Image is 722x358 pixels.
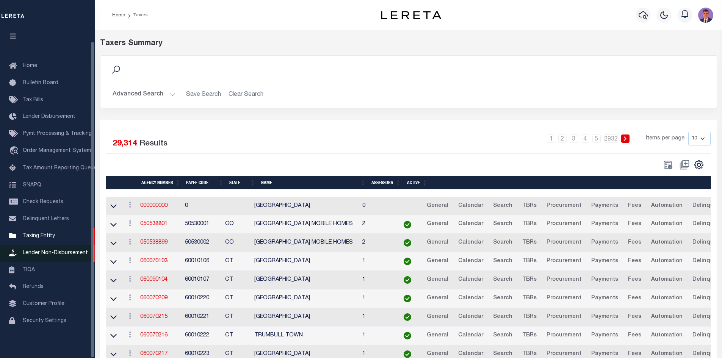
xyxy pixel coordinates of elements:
a: Search [490,200,516,212]
a: Automation [648,237,686,249]
th: Active: activate to sort column ascending [404,176,430,189]
td: [GEOGRAPHIC_DATA] [251,271,359,289]
li: Taxers [125,12,148,19]
a: Search [490,311,516,323]
i: travel_explore [9,146,21,156]
td: CT [222,252,251,271]
th: State: activate to sort column ascending [226,176,258,189]
th: Name: activate to sort column ascending [258,176,368,189]
a: Fees [625,311,645,323]
td: 60010107 [182,271,222,289]
a: General [423,218,452,230]
a: Fees [625,255,645,267]
img: check-icon-green.svg [404,239,411,247]
span: Security Settings [23,318,66,324]
td: 1 [359,252,394,271]
a: General [423,237,452,249]
td: 0 [359,197,394,216]
a: 2932 [604,134,618,143]
a: 4 [581,134,589,143]
a: TBRs [519,218,540,230]
td: [GEOGRAPHIC_DATA] MOBILE HOMES [251,215,359,234]
td: [GEOGRAPHIC_DATA] [251,252,359,271]
a: Fees [625,200,645,212]
a: 060090104 [140,277,168,282]
a: Payments [588,330,622,342]
button: Advanced Search [113,87,175,102]
td: 2 [359,215,394,234]
span: Lender Non-Disbursement [23,250,88,256]
label: Results [139,138,168,150]
a: TBRs [519,330,540,342]
a: Payments [588,218,622,230]
a: 3 [570,134,578,143]
a: Calendar [455,200,487,212]
th: Assessors: activate to sort column ascending [368,176,404,189]
span: 29,314 [113,140,137,148]
a: Automation [648,200,686,212]
a: Calendar [455,237,487,249]
a: Payments [588,311,622,323]
a: Procurement [543,237,585,249]
td: 50530002 [182,234,222,252]
a: 060070216 [140,333,168,338]
span: Refunds [23,284,44,289]
td: CO [222,234,251,252]
img: check-icon-green.svg [404,221,411,228]
div: Taxers Summary [100,38,560,49]
a: Automation [648,330,686,342]
span: Tax Amount Reporting Queue [23,166,97,171]
a: Procurement [543,218,585,230]
td: CO [222,215,251,234]
a: Automation [648,218,686,230]
a: 060070209 [140,295,168,301]
a: Search [490,274,516,286]
span: TIQA [23,267,35,272]
a: Search [490,218,516,230]
a: 060070217 [140,351,168,356]
a: Fees [625,237,645,249]
a: Search [490,237,516,249]
a: Payments [588,255,622,267]
span: Lender Disbursement [23,114,75,119]
td: [GEOGRAPHIC_DATA] [251,289,359,308]
td: 50530001 [182,215,222,234]
td: TRUMBULL TOWN [251,327,359,345]
a: Procurement [543,200,585,212]
td: 0 [182,197,222,216]
td: CT [222,289,251,308]
th: Agency Number: activate to sort column ascending [138,176,183,189]
a: Home [112,13,125,17]
a: 5 [592,134,601,143]
img: logo-dark.svg [381,11,442,19]
a: 060070215 [140,314,168,319]
a: Fees [625,218,645,230]
a: Fees [625,292,645,305]
a: 050538899 [140,240,168,245]
a: General [423,311,452,323]
td: 60010222 [182,327,222,345]
span: Home [23,63,37,69]
a: Fees [625,330,645,342]
a: Calendar [455,255,487,267]
td: CT [222,271,251,289]
a: Calendar [455,330,487,342]
span: Taxing Entity [23,233,55,239]
a: Calendar [455,274,487,286]
td: CT [222,327,251,345]
a: Fees [625,274,645,286]
a: General [423,330,452,342]
a: Automation [648,274,686,286]
td: 2 [359,234,394,252]
span: Bulletin Board [23,80,58,86]
a: Procurement [543,292,585,305]
span: Pymt Processing & Tracking [23,131,92,136]
a: Payments [588,274,622,286]
td: 60010106 [182,252,222,271]
td: CT [222,308,251,327]
td: 1 [359,289,394,308]
a: Search [490,330,516,342]
a: TBRs [519,200,540,212]
td: 1 [359,271,394,289]
span: SNAPQ [23,182,41,188]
